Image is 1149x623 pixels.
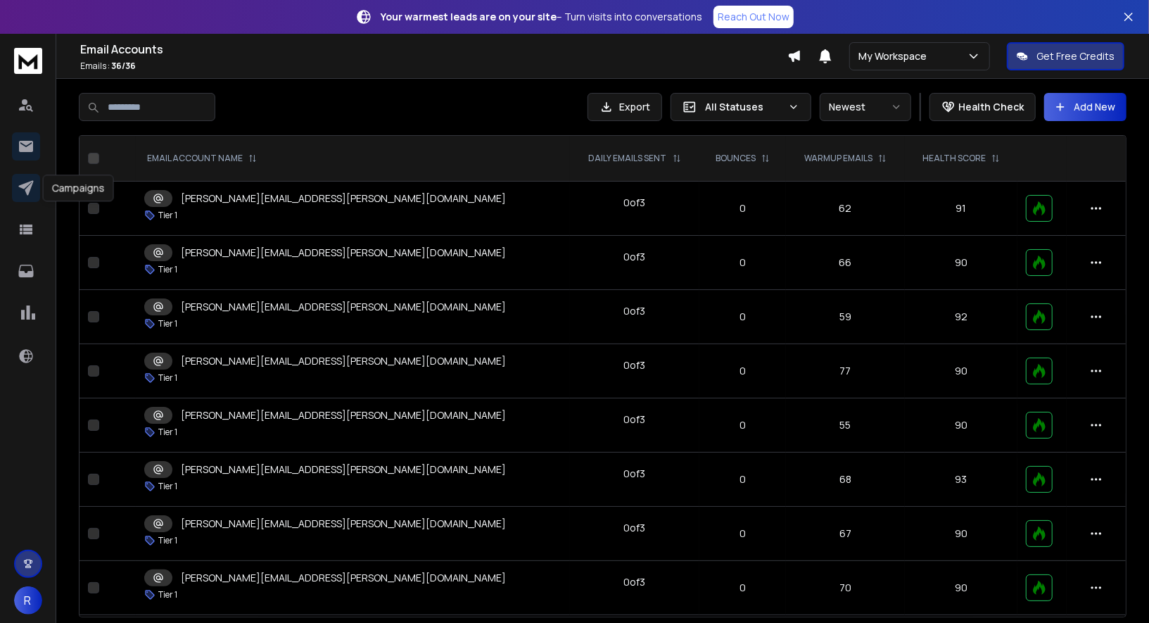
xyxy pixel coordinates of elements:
td: 90 [905,344,1017,398]
div: 0 of 3 [624,521,646,535]
td: 90 [905,561,1017,615]
p: 0 [708,527,777,541]
p: Tier 1 [158,535,177,546]
div: Campaigns [43,175,114,201]
td: 55 [786,398,904,453]
p: [PERSON_NAME][EMAIL_ADDRESS][PERSON_NAME][DOMAIN_NAME] [181,300,506,314]
p: [PERSON_NAME][EMAIL_ADDRESS][PERSON_NAME][DOMAIN_NAME] [181,408,506,422]
p: DAILY EMAILS SENT [589,153,667,164]
td: 66 [786,236,904,290]
button: Add New [1044,93,1126,121]
td: 93 [905,453,1017,507]
div: 0 of 3 [624,575,646,589]
div: 0 of 3 [624,358,646,372]
img: logo [14,48,42,74]
div: 0 of 3 [624,467,646,481]
p: Tier 1 [158,427,177,438]
td: 68 [786,453,904,507]
span: 36 / 36 [111,60,136,72]
p: Tier 1 [158,264,177,275]
div: 0 of 3 [624,196,646,210]
p: Emails : [80,61,787,72]
p: 0 [708,472,777,486]
p: 0 [708,418,777,432]
td: 70 [786,561,904,615]
p: 0 [708,581,777,595]
p: [PERSON_NAME][EMAIL_ADDRESS][PERSON_NAME][DOMAIN_NAME] [181,246,506,260]
p: – Turn visits into conversations [381,10,702,24]
p: Reach Out Now [718,10,789,24]
p: Tier 1 [158,372,177,384]
td: 90 [905,507,1017,561]
p: [PERSON_NAME][EMAIL_ADDRESS][PERSON_NAME][DOMAIN_NAME] [181,462,506,477]
p: Tier 1 [158,318,177,329]
a: Reach Out Now [713,6,794,28]
p: [PERSON_NAME][EMAIL_ADDRESS][PERSON_NAME][DOMAIN_NAME] [181,191,506,206]
p: [PERSON_NAME][EMAIL_ADDRESS][PERSON_NAME][DOMAIN_NAME] [181,571,506,585]
p: Tier 1 [158,210,177,221]
p: Get Free Credits [1036,49,1115,63]
td: 59 [786,290,904,344]
strong: Your warmest leads are on your site [381,10,557,23]
button: Health Check [929,93,1036,121]
div: 0 of 3 [624,413,646,427]
h1: Email Accounts [80,41,787,58]
p: HEALTH SCORE [922,153,986,164]
button: Export [588,93,662,121]
td: 62 [786,182,904,236]
td: 90 [905,236,1017,290]
td: 92 [905,290,1017,344]
td: 90 [905,398,1017,453]
p: 0 [708,256,777,270]
td: 67 [786,507,904,561]
p: 0 [708,364,777,378]
div: 0 of 3 [624,304,646,318]
p: Tier 1 [158,589,177,600]
p: Health Check [958,100,1024,114]
p: My Workspace [858,49,932,63]
td: 77 [786,344,904,398]
td: 91 [905,182,1017,236]
div: 0 of 3 [624,250,646,264]
p: BOUNCES [716,153,756,164]
p: Tier 1 [158,481,177,492]
button: Get Free Credits [1007,42,1124,70]
p: 0 [708,310,777,324]
button: Newest [820,93,911,121]
p: [PERSON_NAME][EMAIL_ADDRESS][PERSON_NAME][DOMAIN_NAME] [181,354,506,368]
button: R [14,586,42,615]
p: 0 [708,201,777,215]
p: WARMUP EMAILS [804,153,872,164]
p: All Statuses [705,100,782,114]
div: EMAIL ACCOUNT NAME [147,153,257,164]
p: [PERSON_NAME][EMAIL_ADDRESS][PERSON_NAME][DOMAIN_NAME] [181,517,506,531]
